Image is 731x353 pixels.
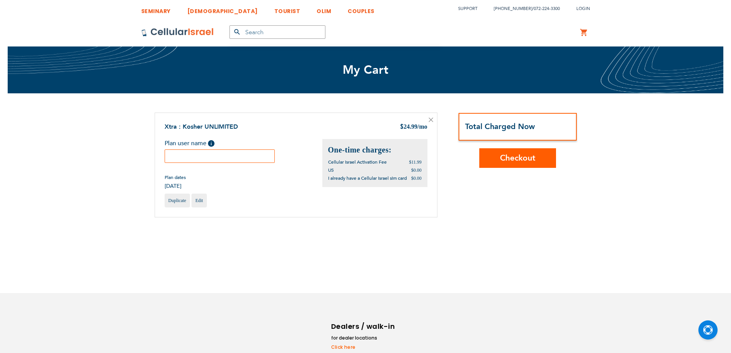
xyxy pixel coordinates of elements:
a: TOURIST [274,2,300,16]
li: for dealer locations [331,334,396,342]
a: SEMINARY [141,2,171,16]
span: Plan user name [165,139,206,147]
h2: One-time charges: [328,145,422,155]
a: Edit [191,194,207,207]
span: My Cart [343,62,389,78]
span: $ [400,123,404,132]
li: / [486,3,560,14]
h6: Dealers / walk-in [331,321,396,332]
img: Cellular Israel Logo [141,28,214,37]
span: Help [208,140,215,147]
a: [PHONE_NUMBER] [494,6,532,12]
span: $0.00 [411,167,422,173]
span: Checkout [500,152,535,164]
strong: Total Charged Now [465,121,535,132]
span: Login [576,6,590,12]
a: Duplicate [165,194,190,207]
input: Search [229,25,325,39]
span: [DATE] [165,182,186,190]
div: 24.99 [400,123,427,132]
span: Plan dates [165,174,186,181]
a: OLIM [317,2,331,16]
span: $11.99 [409,159,422,165]
span: Edit [195,198,203,203]
span: /mo [417,123,427,130]
a: Support [458,6,477,12]
a: Xtra : Kosher UNLIMITED [165,123,238,131]
a: COUPLES [348,2,375,16]
span: US [328,167,334,173]
span: Duplicate [168,198,186,203]
a: [DEMOGRAPHIC_DATA] [187,2,258,16]
a: Click here [331,344,396,351]
button: Checkout [479,148,556,168]
span: $0.00 [411,176,422,181]
span: I already have a Cellular Israel sim card [328,175,407,181]
a: 072-224-3300 [534,6,560,12]
span: Cellular Israel Activation Fee [328,159,387,165]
